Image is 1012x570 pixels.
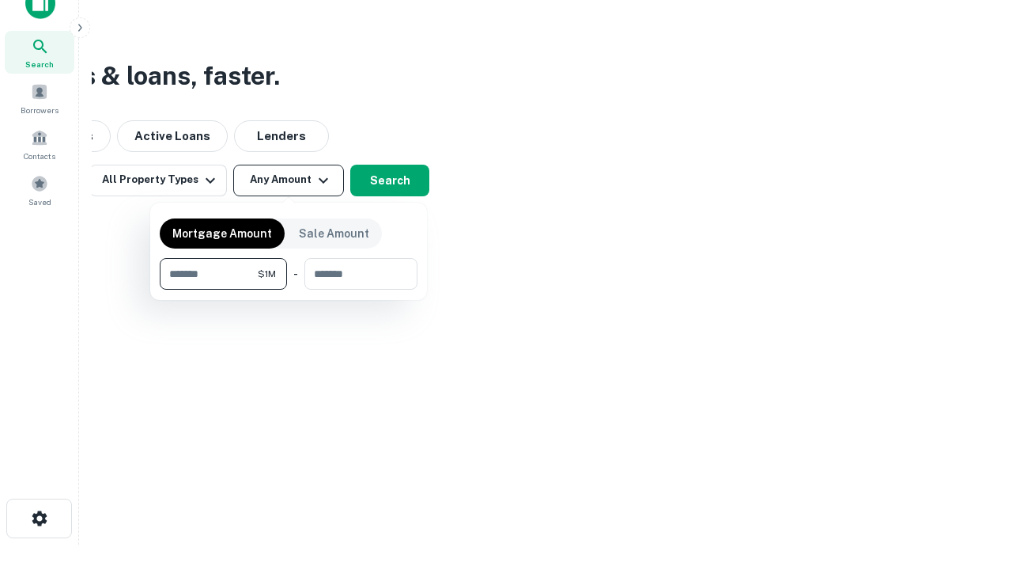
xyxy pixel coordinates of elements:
[172,225,272,242] p: Mortgage Amount
[293,258,298,290] div: -
[933,393,1012,469] iframe: Chat Widget
[258,267,276,281] span: $1M
[299,225,369,242] p: Sale Amount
